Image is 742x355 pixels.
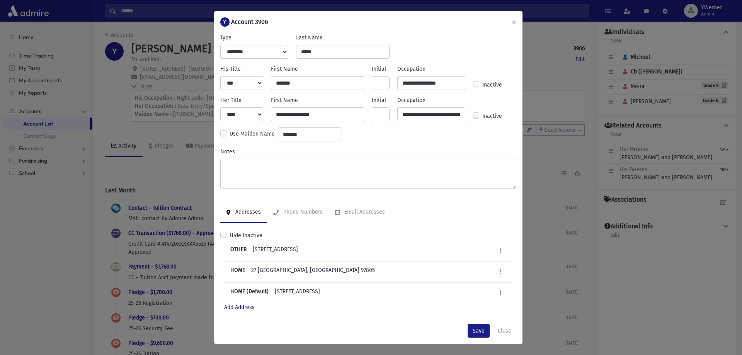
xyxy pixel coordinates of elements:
label: Type [220,34,231,42]
b: OTHER [230,245,247,256]
label: First Name [271,65,298,73]
label: Her Title [220,96,242,104]
button: Close [493,324,516,338]
div: [STREET_ADDRESS] [275,287,320,299]
button: × [505,11,522,33]
a: Addresses [220,202,267,223]
div: Email Addresses [343,209,385,215]
div: 27 [GEOGRAPHIC_DATA], [GEOGRAPHIC_DATA] 97805 [251,266,375,277]
label: Hide Inactive [230,231,262,239]
label: Initial [372,65,386,73]
b: HOME (Default) [230,287,269,299]
div: Phone Numbers [282,209,323,215]
div: Addresses [234,209,261,215]
div: Y [220,17,230,27]
label: Inactive [482,112,502,121]
h6: Account 3906 [231,17,268,27]
div: [STREET_ADDRESS] [253,245,298,256]
label: Initial [372,96,386,104]
label: His Title [220,65,241,73]
label: First Name [271,96,298,104]
label: Occupation [397,96,425,104]
a: Phone Numbers [267,202,329,223]
a: Add Address [224,304,255,311]
label: Notes [220,148,235,156]
label: Inactive [482,81,502,90]
label: Last Name [296,34,323,42]
label: Occupation [397,65,425,73]
label: Use Maiden Name [230,130,275,139]
button: Save [468,324,490,338]
b: HOME [230,266,245,277]
a: Email Addresses [329,202,391,223]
